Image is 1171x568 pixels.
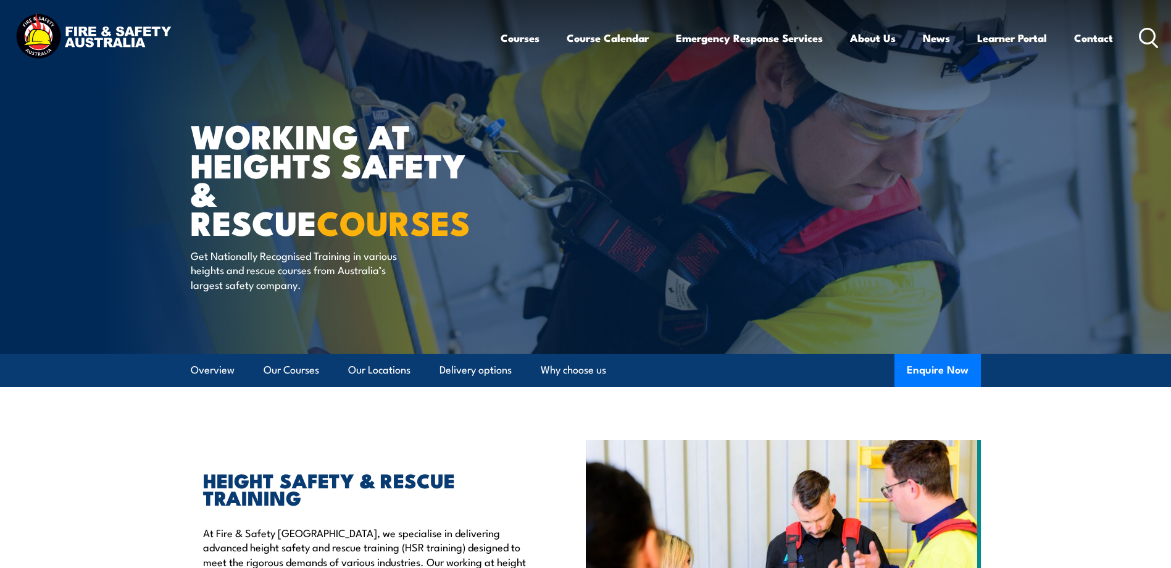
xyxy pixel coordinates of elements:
[676,22,823,54] a: Emergency Response Services
[348,354,410,386] a: Our Locations
[541,354,606,386] a: Why choose us
[894,354,981,387] button: Enquire Now
[264,354,319,386] a: Our Courses
[203,471,529,506] h2: HEIGHT SAFETY & RESCUE TRAINING
[440,354,512,386] a: Delivery options
[501,22,540,54] a: Courses
[191,354,235,386] a: Overview
[850,22,896,54] a: About Us
[923,22,950,54] a: News
[191,248,416,291] p: Get Nationally Recognised Training in various heights and rescue courses from Australia’s largest...
[1074,22,1113,54] a: Contact
[191,121,496,236] h1: WORKING AT HEIGHTS SAFETY & RESCUE
[977,22,1047,54] a: Learner Portal
[567,22,649,54] a: Course Calendar
[317,196,470,247] strong: COURSES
